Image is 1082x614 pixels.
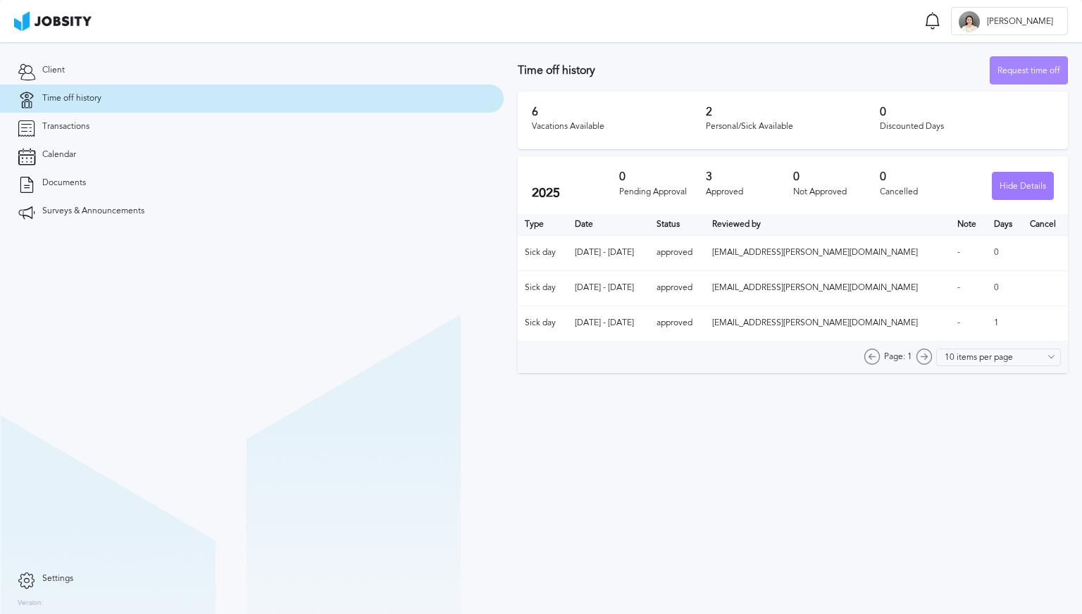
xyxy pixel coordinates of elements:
th: Days [987,214,1023,235]
div: Discounted Days [880,122,1054,132]
div: Vacations Available [532,122,706,132]
div: M [959,11,980,32]
td: Sick day [518,235,568,270]
div: Approved [706,187,793,197]
h3: 2 [706,106,880,118]
div: Not Approved [793,187,881,197]
h3: 0 [619,170,707,183]
td: Sick day [518,270,568,306]
td: 1 [987,306,1023,341]
span: Settings [42,574,73,584]
span: - [957,247,960,257]
div: Hide Details [993,173,1053,201]
span: - [957,282,960,292]
button: Hide Details [992,172,1054,200]
h3: 0 [880,106,1054,118]
td: 0 [987,235,1023,270]
div: Request time off [990,57,1067,85]
div: Cancelled [880,187,967,197]
span: Time off history [42,94,101,104]
span: Documents [42,178,86,188]
h3: 0 [793,170,881,183]
span: Page: 1 [884,352,912,362]
span: Surveys & Announcements [42,206,144,216]
td: [DATE] - [DATE] [568,306,649,341]
th: Cancel [1023,214,1068,235]
td: approved [649,270,705,306]
th: Toggle SortBy [705,214,950,235]
td: approved [649,306,705,341]
h3: 6 [532,106,706,118]
button: Request time off [990,56,1068,84]
th: Toggle SortBy [568,214,649,235]
td: 0 [987,270,1023,306]
span: Calendar [42,150,76,160]
td: Sick day [518,306,568,341]
img: ab4bad089aa723f57921c736e9817d99.png [14,11,92,31]
h3: Time off history [518,64,990,77]
span: - [957,318,960,327]
h3: 3 [706,170,793,183]
span: [EMAIL_ADDRESS][PERSON_NAME][DOMAIN_NAME] [712,247,918,257]
span: Transactions [42,122,89,132]
h3: 0 [880,170,967,183]
th: Toggle SortBy [950,214,987,235]
div: Pending Approval [619,187,707,197]
span: Client [42,65,65,75]
th: Type [518,214,568,235]
th: Toggle SortBy [649,214,705,235]
td: approved [649,235,705,270]
button: M[PERSON_NAME] [951,7,1068,35]
td: [DATE] - [DATE] [568,235,649,270]
span: [EMAIL_ADDRESS][PERSON_NAME][DOMAIN_NAME] [712,318,918,327]
td: [DATE] - [DATE] [568,270,649,306]
span: [PERSON_NAME] [980,17,1060,27]
span: [EMAIL_ADDRESS][PERSON_NAME][DOMAIN_NAME] [712,282,918,292]
h2: 2025 [532,186,619,201]
div: Personal/Sick Available [706,122,880,132]
label: Version: [18,599,44,608]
